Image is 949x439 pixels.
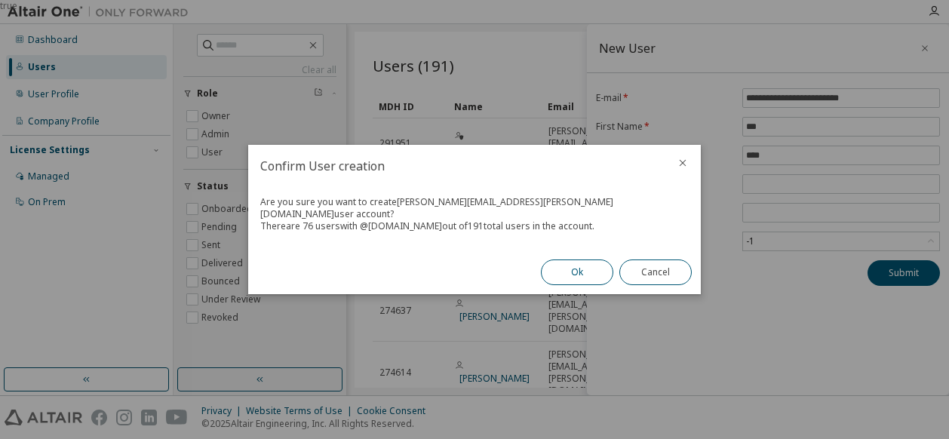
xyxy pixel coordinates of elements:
[619,259,692,285] button: Cancel
[541,259,613,285] button: Ok
[248,145,665,187] h2: Confirm User creation
[677,157,689,169] button: close
[260,220,689,232] div: There are 76 users with @ [DOMAIN_NAME] out of 191 total users in the account.
[260,196,689,220] div: Are you sure you want to create [PERSON_NAME][EMAIL_ADDRESS][PERSON_NAME][DOMAIN_NAME] user account?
